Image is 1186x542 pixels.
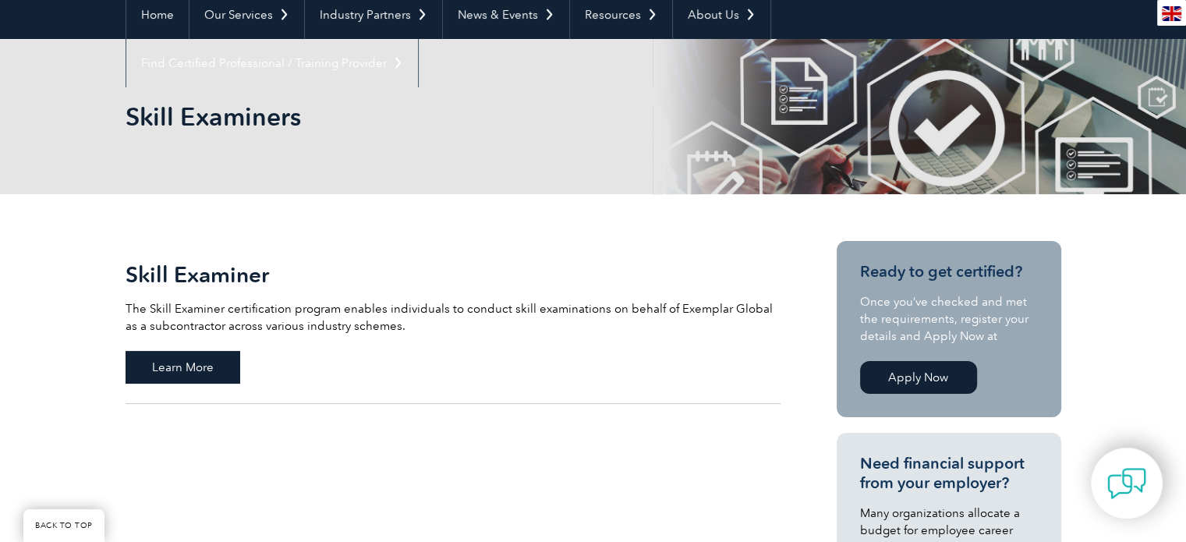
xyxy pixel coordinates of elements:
[860,361,977,394] a: Apply Now
[1162,6,1181,21] img: en
[126,262,781,287] h2: Skill Examiner
[860,262,1038,282] h3: Ready to get certified?
[1107,464,1146,503] img: contact-chat.png
[860,454,1038,493] h3: Need financial support from your employer?
[860,293,1038,345] p: Once you’ve checked and met the requirements, register your details and Apply Now at
[126,351,240,384] span: Learn More
[126,241,781,404] a: Skill Examiner The Skill Examiner certification program enables individuals to conduct skill exam...
[126,101,724,132] h1: Skill Examiners
[23,509,104,542] a: BACK TO TOP
[126,39,418,87] a: Find Certified Professional / Training Provider
[126,300,781,335] p: The Skill Examiner certification program enables individuals to conduct skill examinations on beh...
